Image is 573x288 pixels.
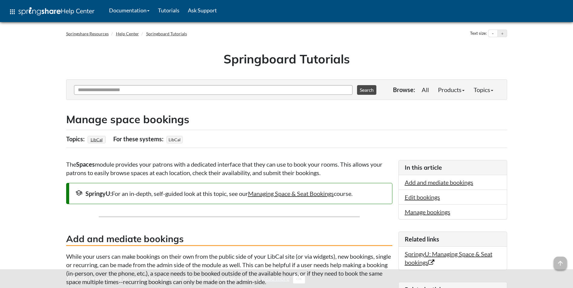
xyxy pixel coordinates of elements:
[116,31,139,36] a: Help Center
[66,252,392,286] p: While your users can make bookings on their own from the public side of your LibCal site (or via ...
[554,257,567,270] span: arrow_upward
[146,31,187,36] a: Springboard Tutorials
[488,30,497,37] button: Decrease text size
[405,163,501,172] h3: In this article
[5,3,99,21] a: apps Help Center
[105,3,154,18] a: Documentation
[433,84,469,96] a: Products
[61,7,95,15] span: Help Center
[498,30,507,37] button: Increase text size
[405,179,473,186] a: Add and mediate bookings
[18,7,61,15] img: Springshare
[66,160,392,177] p: The module provides your patrons with a dedicated interface that they can use to book your rooms....
[60,274,513,283] div: This site uses cookies as well as records your IP address for usage statistics.
[76,161,95,168] strong: Spaces
[405,194,440,201] a: Edit bookings
[66,112,507,127] h2: Manage space bookings
[166,136,183,143] span: LibCal
[113,133,165,145] div: For these systems:
[405,235,439,243] span: Related links
[405,250,492,266] a: SpringyU: Managing Space & Seat bookings
[71,50,503,67] h1: Springboard Tutorials
[248,190,334,197] a: Managing Space & Seat Bookings
[9,8,16,15] span: apps
[66,133,86,145] div: Topics:
[75,189,82,197] span: school
[154,3,184,18] a: Tutorials
[184,3,221,18] a: Ask Support
[469,84,498,96] a: Topics
[469,30,488,37] div: Text size:
[417,84,433,96] a: All
[90,135,104,144] a: LibCal
[85,190,112,197] strong: SpringyU:
[357,85,376,95] button: Search
[554,257,567,264] a: arrow_upward
[393,85,415,94] p: Browse:
[66,31,109,36] a: Springshare Resources
[75,189,386,198] div: For an in-depth, self-guided look at this topic, see our course.
[66,232,392,246] h3: Add and mediate bookings
[405,208,450,216] a: Manage bookings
